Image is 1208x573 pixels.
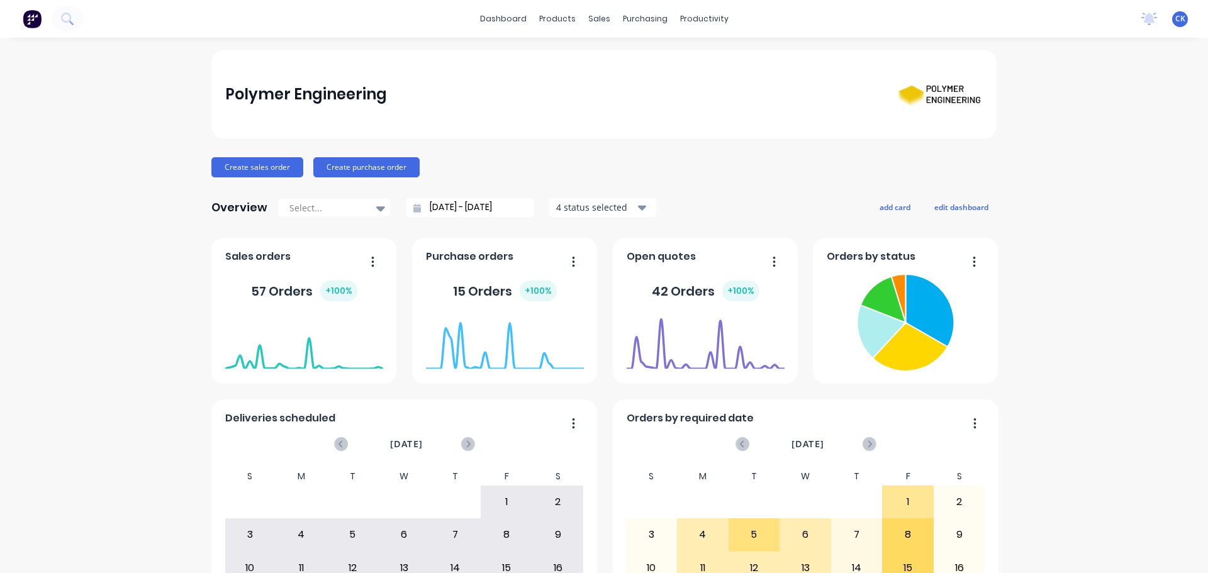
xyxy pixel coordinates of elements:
div: 9 [934,519,985,550]
div: 2 [934,486,985,518]
div: S [626,467,678,486]
div: 3 [225,519,276,550]
div: Overview [211,195,267,220]
button: Create sales order [211,157,303,177]
div: 57 Orders [251,281,357,301]
div: 1 [481,486,532,518]
div: F [481,467,532,486]
button: 4 status selected [549,198,656,217]
button: edit dashboard [926,199,997,215]
div: T [729,467,780,486]
div: S [934,467,985,486]
div: 4 [276,519,327,550]
div: 2 [533,486,583,518]
span: [DATE] [390,437,423,451]
div: sales [582,9,617,28]
span: Orders by required date [627,411,754,426]
div: T [327,467,379,486]
span: Orders by status [827,249,915,264]
span: Sales orders [225,249,291,264]
div: + 100 % [520,281,557,301]
div: Polymer Engineering [225,82,387,107]
div: M [677,467,729,486]
div: + 100 % [320,281,357,301]
div: products [533,9,582,28]
div: 1 [883,486,933,518]
div: S [532,467,584,486]
div: T [831,467,883,486]
a: dashboard [474,9,533,28]
button: Create purchase order [313,157,420,177]
div: 9 [533,519,583,550]
img: Polymer Engineering [895,70,983,119]
span: [DATE] [791,437,824,451]
div: W [378,467,430,486]
div: S [225,467,276,486]
span: Open quotes [627,249,696,264]
button: add card [871,199,919,215]
div: F [882,467,934,486]
div: 8 [883,519,933,550]
div: W [780,467,831,486]
div: 4 [678,519,728,550]
div: 5 [729,519,780,550]
span: CK [1175,13,1185,25]
div: productivity [674,9,735,28]
div: 5 [328,519,378,550]
div: 6 [379,519,429,550]
div: 42 Orders [652,281,759,301]
div: 15 Orders [453,281,557,301]
div: 3 [627,519,677,550]
div: M [276,467,327,486]
div: 6 [780,519,830,550]
img: Factory [23,9,42,28]
div: 4 status selected [556,201,635,214]
div: 8 [481,519,532,550]
div: purchasing [617,9,674,28]
div: 7 [832,519,882,550]
div: 7 [430,519,481,550]
div: + 100 % [722,281,759,301]
div: T [430,467,481,486]
span: Purchase orders [426,249,513,264]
